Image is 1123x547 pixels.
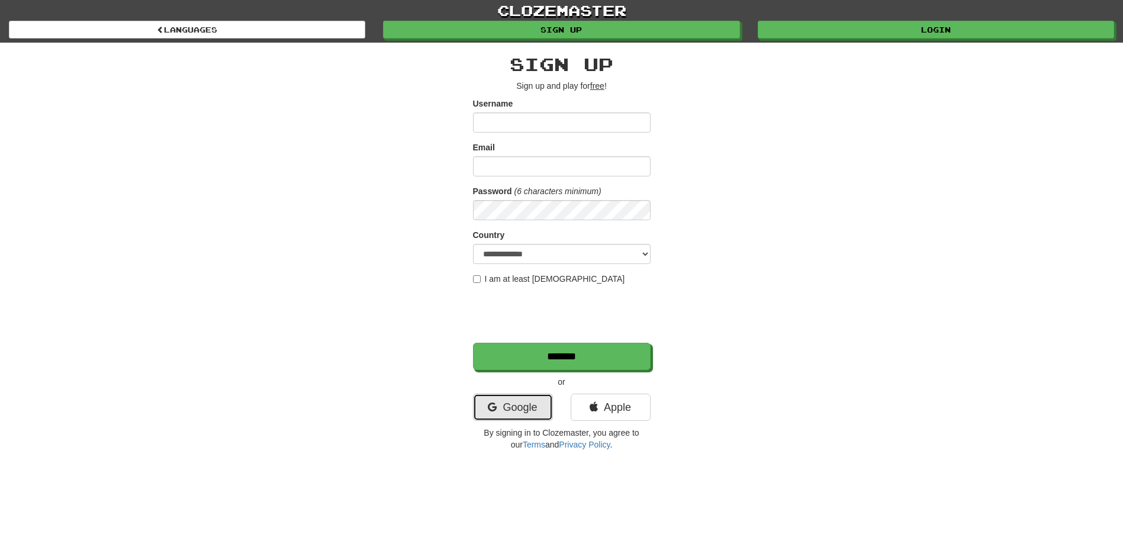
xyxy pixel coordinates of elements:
[514,186,601,196] em: (6 characters minimum)
[473,394,553,421] a: Google
[9,21,365,38] a: Languages
[473,80,651,92] p: Sign up and play for !
[473,54,651,74] h2: Sign up
[473,427,651,451] p: By signing in to Clozemaster, you agree to our and .
[559,440,610,449] a: Privacy Policy
[383,21,739,38] a: Sign up
[758,21,1114,38] a: Login
[473,141,495,153] label: Email
[473,291,653,337] iframe: reCAPTCHA
[590,81,604,91] u: free
[473,98,513,110] label: Username
[571,394,651,421] a: Apple
[523,440,545,449] a: Terms
[473,185,512,197] label: Password
[473,275,481,283] input: I am at least [DEMOGRAPHIC_DATA]
[473,273,625,285] label: I am at least [DEMOGRAPHIC_DATA]
[473,376,651,388] p: or
[473,229,505,241] label: Country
